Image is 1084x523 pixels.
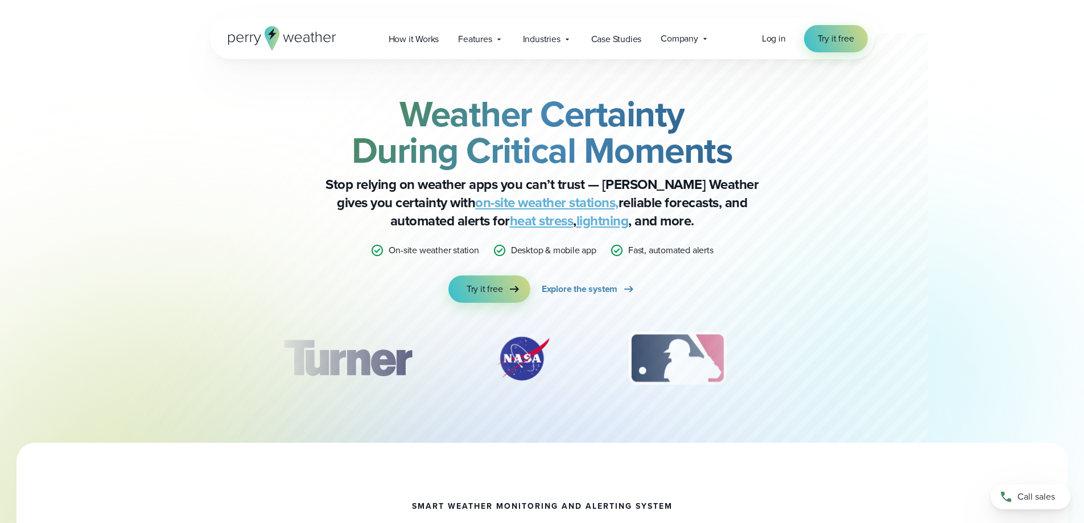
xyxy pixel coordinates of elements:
a: lightning [576,211,629,231]
a: on-site weather stations, [475,192,619,213]
p: Desktop & mobile app [511,244,596,257]
img: Turner-Construction_1.svg [266,330,428,387]
span: Log in [762,32,786,45]
a: Call sales [991,484,1070,509]
h1: smart weather monitoring and alerting system [412,502,673,511]
span: Explore the system [542,282,617,296]
a: How it Works [379,27,449,51]
div: 1 of 12 [266,330,428,387]
span: Call sales [1017,490,1055,504]
a: Explore the system [542,275,636,303]
span: How it Works [389,32,439,46]
span: Features [458,32,492,46]
span: Industries [523,32,560,46]
a: Log in [762,32,786,46]
img: MLB.svg [617,330,737,387]
p: On-site weather station [389,244,479,257]
span: Case Studies [591,32,642,46]
span: Try it free [467,282,503,296]
div: 2 of 12 [483,330,563,387]
img: PGA.svg [792,330,883,387]
div: 4 of 12 [792,330,883,387]
a: Try it free [448,275,530,303]
img: NASA.svg [483,330,563,387]
span: Company [661,32,698,46]
p: Stop relying on weather apps you can’t trust — [PERSON_NAME] Weather gives you certainty with rel... [315,175,770,230]
a: Try it free [804,25,868,52]
a: Case Studies [582,27,652,51]
div: 3 of 12 [617,330,737,387]
div: slideshow [267,330,818,393]
strong: Weather Certainty During Critical Moments [352,87,733,177]
p: Fast, automated alerts [628,244,714,257]
span: Try it free [818,32,854,46]
a: heat stress [510,211,574,231]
